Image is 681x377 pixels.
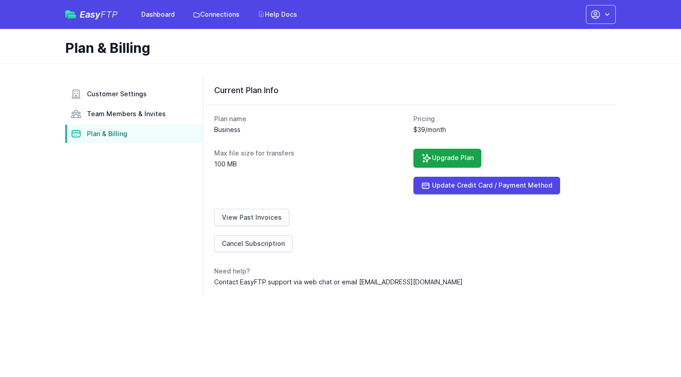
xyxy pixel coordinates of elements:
[87,109,166,118] span: Team Members & Invites
[87,90,147,99] span: Customer Settings
[65,10,76,19] img: easyftp_logo.png
[65,10,118,19] a: EasyFTP
[101,9,118,20] span: FTP
[65,40,609,56] h1: Plan & Billing
[87,129,127,138] span: Plan & Billing
[252,6,302,23] a: Help Docs
[214,160,406,169] dd: 100 MB
[214,125,406,134] dd: Business
[214,114,406,123] dt: Plan name
[413,114,605,123] dt: Pricing
[413,125,605,134] dd: $39/month
[65,105,203,123] a: Team Members & Invites
[65,125,203,143] a: Plan & Billing
[136,6,180,23] a: Dashboard
[413,149,481,168] a: Upgrade Plan
[187,6,245,23] a: Connections
[65,85,203,103] a: Customer Settings
[214,235,293,252] a: Cancel Subscription
[214,267,605,276] dt: Need help?
[80,10,118,19] span: Easy
[214,149,406,158] dt: Max file size for transfers
[214,278,605,287] dd: Contact EasyFTP support via web chat or email [EMAIL_ADDRESS][DOMAIN_NAME]
[214,85,605,96] h3: Current Plan Info
[413,177,560,194] a: Update Credit Card / Payment Method
[214,209,289,226] a: View Past Invoices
